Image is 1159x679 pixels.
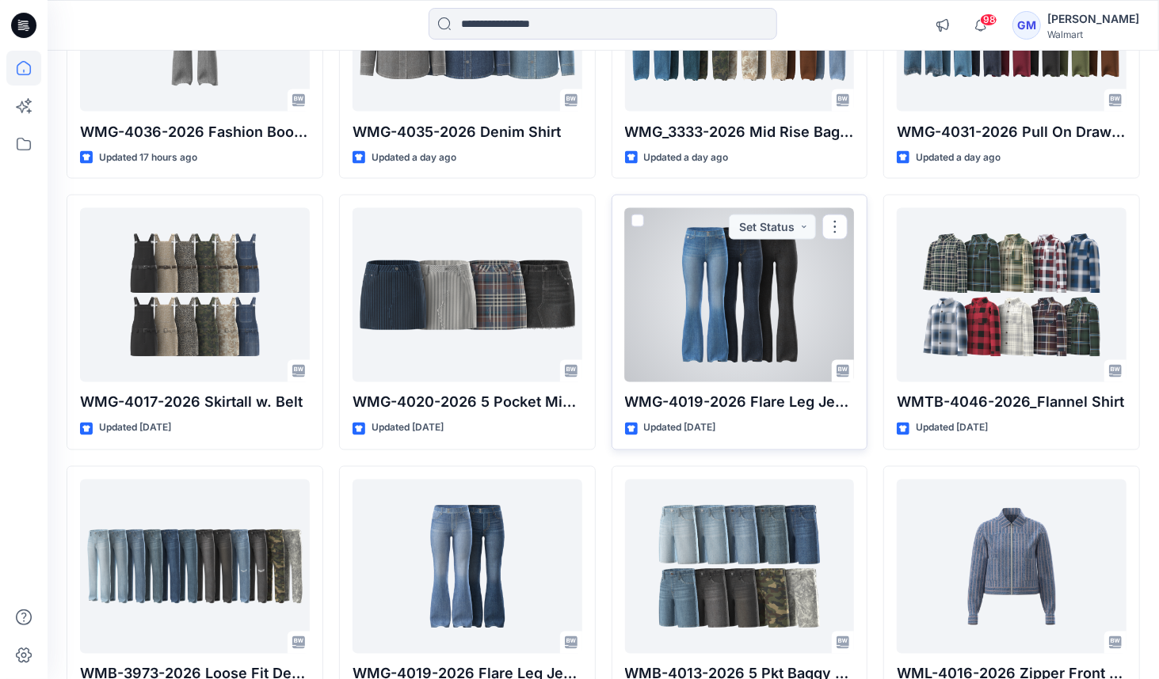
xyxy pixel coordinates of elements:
[372,150,456,166] p: Updated a day ago
[99,150,197,166] p: Updated 17 hours ago
[372,420,444,437] p: Updated [DATE]
[80,121,310,143] p: WMG-4036-2026 Fashion Boot Leg [PERSON_NAME]
[916,420,988,437] p: Updated [DATE]
[1047,28,1139,40] div: Walmart
[897,121,1127,143] p: WMG-4031-2026 Pull On Drawcord Wide Leg_Opt3
[980,13,997,26] span: 98
[625,392,855,414] p: WMG-4019-2026 Flare Leg Jean_Opt2
[897,480,1127,654] a: WML-4016-2026 Zipper Front Jacket
[99,420,171,437] p: Updated [DATE]
[1047,9,1139,28] div: [PERSON_NAME]
[625,121,855,143] p: WMG_3333-2026 Mid Rise Baggy Straight Pant
[897,392,1127,414] p: WMTB-4046-2026_Flannel Shirt
[80,480,310,654] a: WMB-3973-2026 Loose Fit Denim
[1012,11,1041,40] div: GM
[625,480,855,654] a: WMB-4013-2026 5 Pkt Baggy Short
[353,121,582,143] p: WMG-4035-2026 Denim Shirt
[625,208,855,382] a: WMG-4019-2026 Flare Leg Jean_Opt2
[80,208,310,382] a: WMG-4017-2026 Skirtall w. Belt
[80,392,310,414] p: WMG-4017-2026 Skirtall w. Belt
[353,392,582,414] p: WMG-4020-2026 5 Pocket Mini Skirt
[897,208,1127,382] a: WMTB-4046-2026_Flannel Shirt
[644,420,716,437] p: Updated [DATE]
[353,208,582,382] a: WMG-4020-2026 5 Pocket Mini Skirt
[916,150,1001,166] p: Updated a day ago
[353,480,582,654] a: WMG-4019-2026 Flare Leg Jean_Opt1
[644,150,729,166] p: Updated a day ago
